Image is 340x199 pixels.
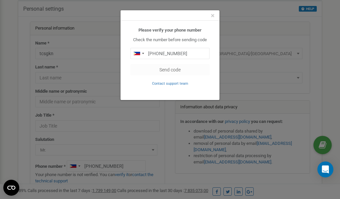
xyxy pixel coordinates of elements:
button: Send code [130,64,210,75]
input: 0905 123 4567 [130,48,210,59]
button: Open CMP widget [3,180,19,196]
div: Open Intercom Messenger [317,161,333,177]
span: × [211,12,214,20]
b: Please verify your phone number [138,28,202,33]
div: Telephone country code [131,48,146,59]
a: Contact support team [152,81,188,86]
p: Check the number before sending code [130,37,210,43]
button: Close [211,12,214,19]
